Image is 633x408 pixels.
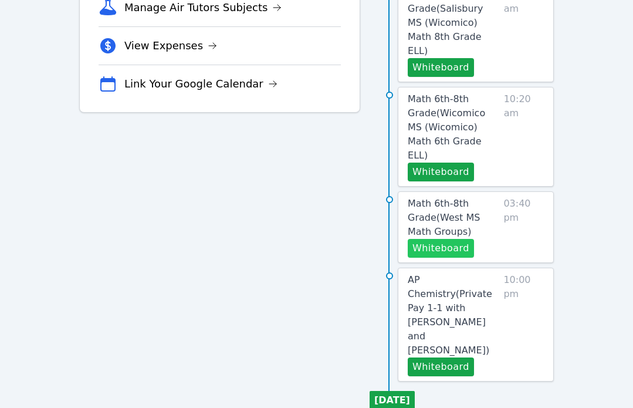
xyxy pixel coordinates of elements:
a: View Expenses [124,38,217,54]
button: Whiteboard [408,358,474,376]
span: AP Chemistry ( Private Pay 1-1 with [PERSON_NAME] and [PERSON_NAME] ) [408,274,492,356]
button: Whiteboard [408,163,474,181]
span: Math 6th-8th Grade ( Wicomico MS (Wicomico) Math 6th Grade ELL ) [408,93,485,161]
a: Math 6th-8th Grade(West MS Math Groups) [408,197,499,239]
button: Whiteboard [408,58,474,77]
a: Link Your Google Calendar [124,76,277,92]
span: 10:20 am [504,92,544,181]
a: Math 6th-8th Grade(Wicomico MS (Wicomico) Math 6th Grade ELL) [408,92,499,163]
span: Math 6th-8th Grade ( West MS Math Groups ) [408,198,480,237]
span: 10:00 pm [503,273,544,376]
a: AP Chemistry(Private Pay 1-1 with [PERSON_NAME] and [PERSON_NAME]) [408,273,499,358]
span: 03:40 pm [503,197,544,258]
button: Whiteboard [408,239,474,258]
